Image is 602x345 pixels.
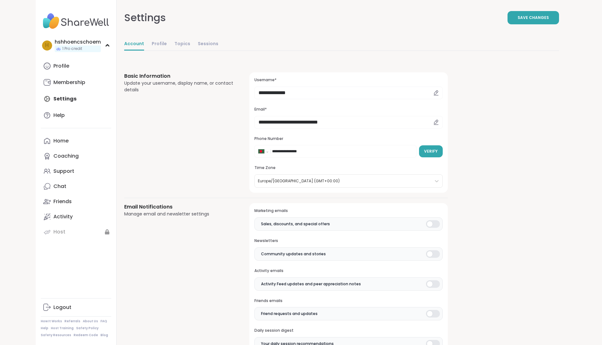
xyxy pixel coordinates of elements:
h3: Newsletters [254,238,442,244]
a: Activity [41,209,111,224]
div: Profile [53,63,69,70]
a: Topics [174,38,190,51]
div: Logout [53,304,71,311]
div: Home [53,137,69,144]
div: Help [53,112,65,119]
a: Referrals [64,319,80,324]
a: Logout [41,300,111,315]
h3: Time Zone [254,165,442,171]
h3: Daily session digest [254,328,442,333]
div: Coaching [53,153,79,160]
span: Save Changes [518,15,549,21]
h3: Username* [254,77,442,83]
span: h [45,41,49,50]
a: Chat [41,179,111,194]
h3: Friends emails [254,298,442,304]
span: Sales, discounts, and special offers [261,221,330,227]
a: Coaching [41,148,111,164]
h3: Phone Number [254,136,442,142]
a: About Us [83,319,98,324]
span: Activity Feed updates and peer appreciation notes [261,281,361,287]
a: Profile [152,38,167,51]
h3: Email* [254,107,442,112]
div: Membership [53,79,85,86]
button: Verify [419,145,443,157]
a: Home [41,133,111,148]
div: Settings [124,10,166,25]
div: Activity [53,213,73,220]
span: Community updates and stories [261,251,326,257]
div: Support [53,168,74,175]
div: Update your username, display name, or contact details [124,80,234,93]
a: Profile [41,58,111,74]
a: Safety Resources [41,333,71,337]
a: How It Works [41,319,62,324]
span: Verify [424,148,438,154]
a: Safety Policy [76,326,99,330]
h3: Basic Information [124,72,234,80]
a: Membership [41,75,111,90]
h3: Marketing emails [254,208,442,214]
a: Host Training [51,326,74,330]
div: hshhoencschoem [55,39,101,45]
h3: Activity emails [254,268,442,274]
span: Friend requests and updates [261,311,318,317]
a: Help [41,108,111,123]
div: Friends [53,198,72,205]
a: Friends [41,194,111,209]
a: Host [41,224,111,239]
a: Account [124,38,144,51]
a: Support [41,164,111,179]
a: Redeem Code [74,333,98,337]
div: Host [53,228,65,235]
a: Help [41,326,48,330]
a: Sessions [198,38,218,51]
div: Chat [53,183,66,190]
img: ShareWell Nav Logo [41,10,111,32]
button: Save Changes [508,11,559,24]
h3: Email Notifications [124,203,234,211]
div: Manage email and newsletter settings [124,211,234,217]
span: 1 Pro credit [62,46,82,51]
a: Blog [100,333,108,337]
a: FAQ [100,319,107,324]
